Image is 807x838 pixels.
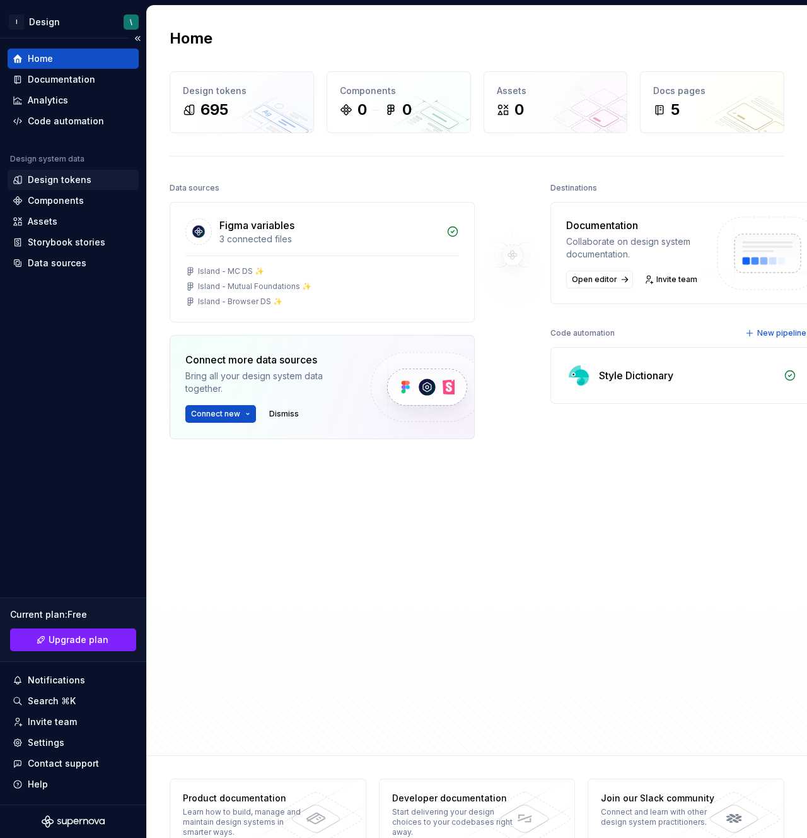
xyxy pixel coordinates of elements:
span: Upgrade plan [49,634,108,646]
button: Collapse sidebar [129,30,146,47]
a: Home [8,49,139,69]
div: Contact support [28,757,99,770]
svg: Supernova Logo [42,815,105,828]
a: Design tokens695 [170,71,314,133]
div: Island - Mutual Foundations ✨ [198,281,311,292]
a: Invite team [641,271,703,288]
div: Design system data [10,154,84,164]
div: Join our Slack community [601,792,722,805]
div: Storybook stories [28,236,105,249]
div: Connect more data sources [185,352,349,367]
a: Components00 [327,71,471,133]
div: Components [340,85,458,97]
span: Connect new [191,409,240,419]
div: Style Dictionary [599,368,673,383]
div: Assets [28,215,57,228]
div: Design tokens [183,85,301,97]
button: Help [8,774,139,794]
a: Docs pages5 [640,71,784,133]
a: Data sources [8,253,139,273]
a: Design tokens [8,170,139,190]
a: Documentation [8,69,139,90]
div: Documentation [566,218,703,233]
a: Analytics [8,90,139,110]
div: Developer documentation [392,792,513,805]
div: Current plan : Free [10,608,136,621]
button: IDesign\ [3,8,144,35]
a: Upgrade plan [10,628,136,651]
div: 695 [200,100,228,120]
div: Island - MC DS ✨ [198,266,264,276]
div: Data sources [28,257,86,269]
div: Island - Browser DS ✨ [198,297,282,307]
div: Start delivering your design choices to your codebases right away. [392,807,513,837]
div: Connect and learn with other design system practitioners. [601,807,722,827]
div: Code automation [28,115,104,127]
button: Notifications [8,670,139,690]
span: Open editor [572,274,617,285]
div: Analytics [28,94,68,107]
div: I [9,15,24,30]
a: Open editor [566,271,633,288]
a: Components [8,191,139,211]
div: Code automation [550,324,615,342]
div: Design [29,16,60,28]
a: Settings [8,733,139,753]
div: Destinations [550,179,597,197]
div: Product documentation [183,792,304,805]
div: Notifications [28,674,85,687]
a: Assets0 [484,71,628,133]
a: Invite team [8,712,139,732]
button: Contact support [8,753,139,774]
div: Help [28,778,48,791]
div: 0 [402,100,412,120]
button: Connect new [185,405,256,423]
a: Storybook stories [8,232,139,252]
div: Documentation [28,73,95,86]
div: 0 [514,100,524,120]
div: Settings [28,736,64,749]
div: 3 connected files [219,233,439,245]
div: Search ⌘K [28,695,76,707]
a: Code automation [8,111,139,131]
div: 5 [671,100,680,120]
div: Docs pages [653,85,771,97]
div: Home [28,52,53,65]
h2: Home [170,28,212,49]
div: Figma variables [219,218,294,233]
div: Design tokens [28,174,91,186]
div: Collaborate on design system documentation. [566,235,703,261]
div: Bring all your design system data together. [185,370,349,395]
div: \ [130,17,132,27]
span: New pipeline [757,328,806,338]
div: Components [28,194,84,207]
a: Figma variables3 connected filesIsland - MC DS ✨Island - Mutual Foundations ✨Island - Browser DS ✨ [170,202,475,322]
button: Dismiss [264,405,305,423]
span: Invite team [656,274,697,285]
a: Assets [8,211,139,232]
div: 0 [357,100,367,120]
span: Dismiss [269,409,299,419]
div: Assets [497,85,615,97]
div: Data sources [170,179,219,197]
button: Search ⌘K [8,691,139,711]
div: Invite team [28,716,77,728]
div: Learn how to build, manage and maintain design systems in smarter ways. [183,807,304,837]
